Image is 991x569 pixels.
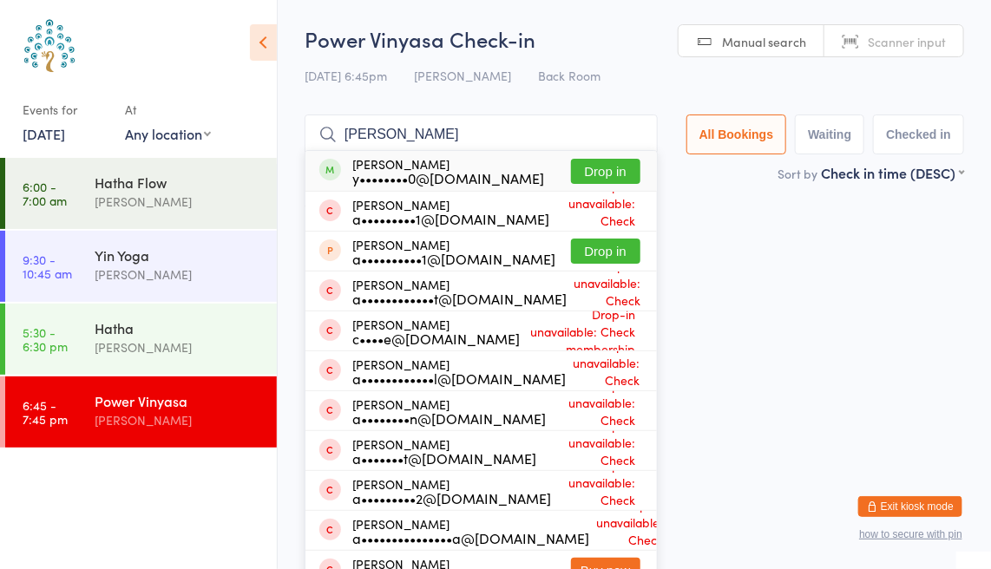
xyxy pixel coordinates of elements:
[352,212,549,226] div: a•••••••••1@[DOMAIN_NAME]
[873,114,964,154] button: Checked in
[352,171,544,185] div: y••••••••0@[DOMAIN_NAME]
[352,437,536,465] div: [PERSON_NAME]
[305,67,387,84] span: [DATE] 6:45pm
[95,337,262,357] div: [PERSON_NAME]
[352,411,546,425] div: a••••••••n@[DOMAIN_NAME]
[821,163,964,182] div: Check in time (DESC)
[5,304,277,375] a: 5:30 -6:30 pmHatha[PERSON_NAME]
[23,252,72,280] time: 9:30 - 10:45 am
[352,278,567,305] div: [PERSON_NAME]
[125,124,211,143] div: Any location
[795,114,864,154] button: Waiting
[95,318,262,337] div: Hatha
[858,496,962,517] button: Exit kiosk mode
[125,95,211,124] div: At
[17,13,82,78] img: Australian School of Meditation & Yoga
[566,332,644,410] span: Drop-in unavailable: Check membership
[868,33,946,50] span: Scanner input
[352,517,589,545] div: [PERSON_NAME]
[95,245,262,265] div: Yin Yoga
[571,159,640,184] button: Drop in
[5,158,277,229] a: 6:00 -7:00 amHatha Flow[PERSON_NAME]
[520,301,640,362] span: Drop-in unavailable: Check membership
[5,231,277,302] a: 9:30 -10:45 amYin Yoga[PERSON_NAME]
[546,372,640,450] span: Drop-in unavailable: Check membership
[551,452,640,530] span: Drop-in unavailable: Check membership
[722,33,806,50] span: Manual search
[352,451,536,465] div: a•••••••t@[DOMAIN_NAME]
[352,198,549,226] div: [PERSON_NAME]
[305,114,658,154] input: Search
[352,252,555,265] div: a••••••••••1@[DOMAIN_NAME]
[352,531,589,545] div: a•••••••••••••••a@[DOMAIN_NAME]
[352,291,567,305] div: a••••••••••••t@[DOMAIN_NAME]
[352,331,520,345] div: c••••e@[DOMAIN_NAME]
[414,67,511,84] span: [PERSON_NAME]
[352,238,555,265] div: [PERSON_NAME]
[95,265,262,284] div: [PERSON_NAME]
[352,357,566,385] div: [PERSON_NAME]
[23,325,68,353] time: 5:30 - 6:30 pm
[95,192,262,212] div: [PERSON_NAME]
[778,165,817,182] label: Sort by
[95,391,262,410] div: Power Vinyasa
[95,173,262,192] div: Hatha Flow
[305,24,964,53] h2: Power Vinyasa Check-in
[352,371,566,385] div: a••••••••••••l@[DOMAIN_NAME]
[23,180,67,207] time: 6:00 - 7:00 am
[23,398,68,426] time: 6:45 - 7:45 pm
[352,397,546,425] div: [PERSON_NAME]
[95,410,262,430] div: [PERSON_NAME]
[352,157,544,185] div: [PERSON_NAME]
[352,477,551,505] div: [PERSON_NAME]
[536,412,640,490] span: Drop-in unavailable: Check membership
[352,317,520,345] div: [PERSON_NAME]
[352,491,551,505] div: a•••••••••2@[DOMAIN_NAME]
[567,252,645,330] span: Drop-in unavailable: Check membership
[571,239,640,264] button: Drop in
[23,95,108,124] div: Events for
[5,376,277,448] a: 6:45 -7:45 pmPower Vinyasa[PERSON_NAME]
[23,124,65,143] a: [DATE]
[538,67,601,84] span: Back Room
[686,114,787,154] button: All Bookings
[859,528,962,540] button: how to secure with pin
[549,173,640,251] span: Drop-in unavailable: Check membership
